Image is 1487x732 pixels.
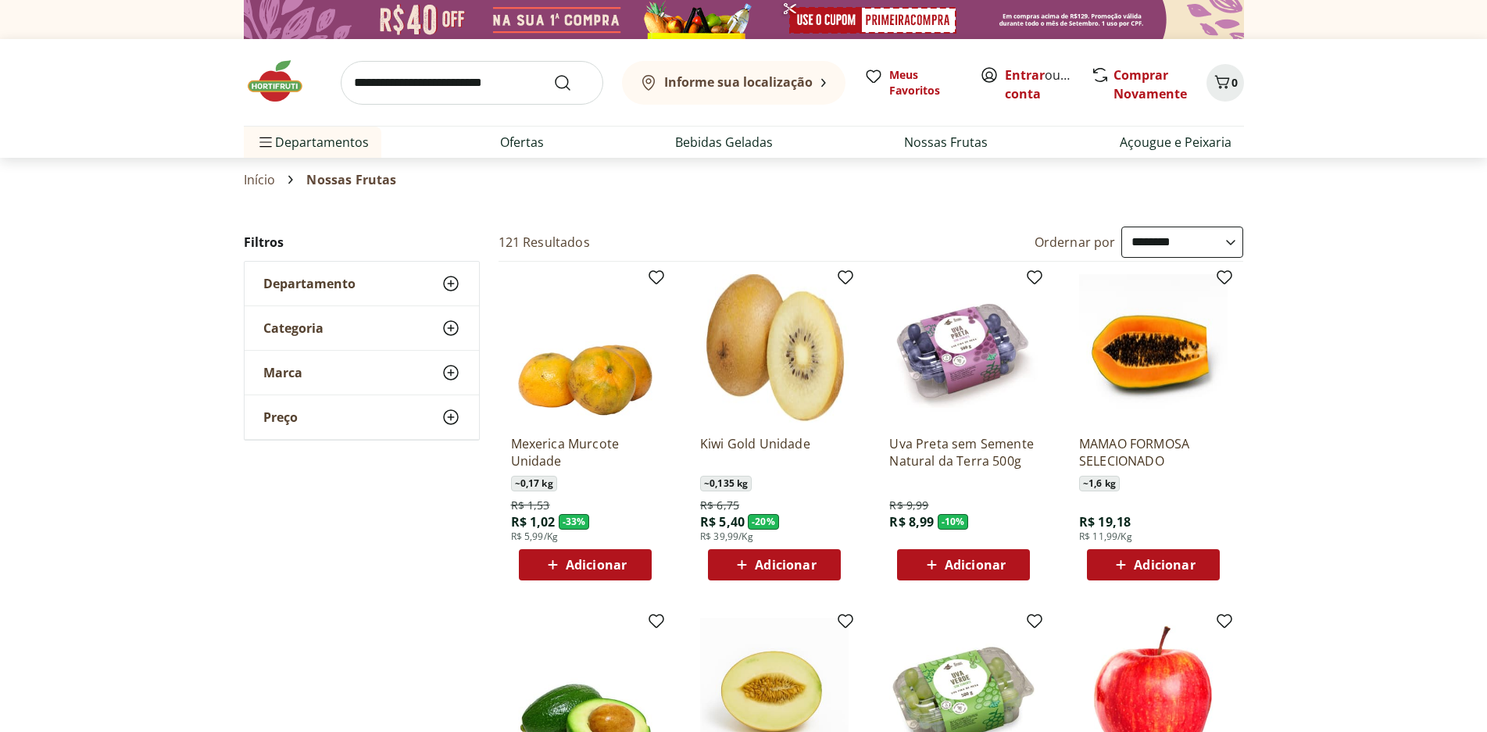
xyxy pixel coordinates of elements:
b: Informe sua localização [664,73,813,91]
span: R$ 9,99 [889,498,928,513]
span: 0 [1231,75,1238,90]
span: Adicionar [566,559,627,571]
span: - 10 % [938,514,969,530]
input: search [341,61,603,105]
label: Ordernar por [1035,234,1116,251]
a: Açougue e Peixaria [1120,133,1231,152]
a: Bebidas Geladas [675,133,773,152]
span: Preço [263,409,298,425]
button: Categoria [245,306,479,350]
h2: Filtros [244,227,480,258]
span: ou [1005,66,1074,103]
a: Kiwi Gold Unidade [700,435,849,470]
span: - 33 % [559,514,590,530]
span: R$ 5,40 [700,513,745,530]
img: Hortifruti [244,58,322,105]
span: R$ 1,02 [511,513,556,530]
button: Preço [245,395,479,439]
a: Nossas Frutas [904,133,988,152]
span: Adicionar [755,559,816,571]
a: Meus Favoritos [864,67,961,98]
button: Adicionar [897,549,1030,580]
span: R$ 39,99/Kg [700,530,753,543]
button: Menu [256,123,275,161]
span: Nossas Frutas [306,173,396,187]
a: Criar conta [1005,66,1091,102]
span: Adicionar [1134,559,1195,571]
span: Meus Favoritos [889,67,961,98]
span: Categoria [263,320,323,336]
span: Departamentos [256,123,369,161]
button: Adicionar [519,549,652,580]
span: - 20 % [748,514,779,530]
span: R$ 5,99/Kg [511,530,559,543]
span: Adicionar [945,559,1006,571]
span: Departamento [263,276,356,291]
a: Ofertas [500,133,544,152]
button: Carrinho [1206,64,1244,102]
button: Marca [245,351,479,395]
span: R$ 8,99 [889,513,934,530]
button: Submit Search [553,73,591,92]
img: Mexerica Murcote Unidade [511,274,659,423]
button: Adicionar [708,549,841,580]
span: R$ 19,18 [1079,513,1131,530]
span: Marca [263,365,302,380]
a: Entrar [1005,66,1045,84]
a: MAMAO FORMOSA SELECIONADO [1079,435,1228,470]
span: R$ 6,75 [700,498,739,513]
span: ~ 1,6 kg [1079,476,1120,491]
span: R$ 1,53 [511,498,550,513]
span: ~ 0,135 kg [700,476,752,491]
a: Comprar Novamente [1113,66,1187,102]
span: ~ 0,17 kg [511,476,557,491]
img: MAMAO FORMOSA SELECIONADO [1079,274,1228,423]
img: Kiwi Gold Unidade [700,274,849,423]
button: Departamento [245,262,479,305]
a: Uva Preta sem Semente Natural da Terra 500g [889,435,1038,470]
img: Uva Preta sem Semente Natural da Terra 500g [889,274,1038,423]
span: R$ 11,99/Kg [1079,530,1132,543]
button: Adicionar [1087,549,1220,580]
button: Informe sua localização [622,61,845,105]
h2: 121 Resultados [499,234,590,251]
a: Início [244,173,276,187]
a: Mexerica Murcote Unidade [511,435,659,470]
